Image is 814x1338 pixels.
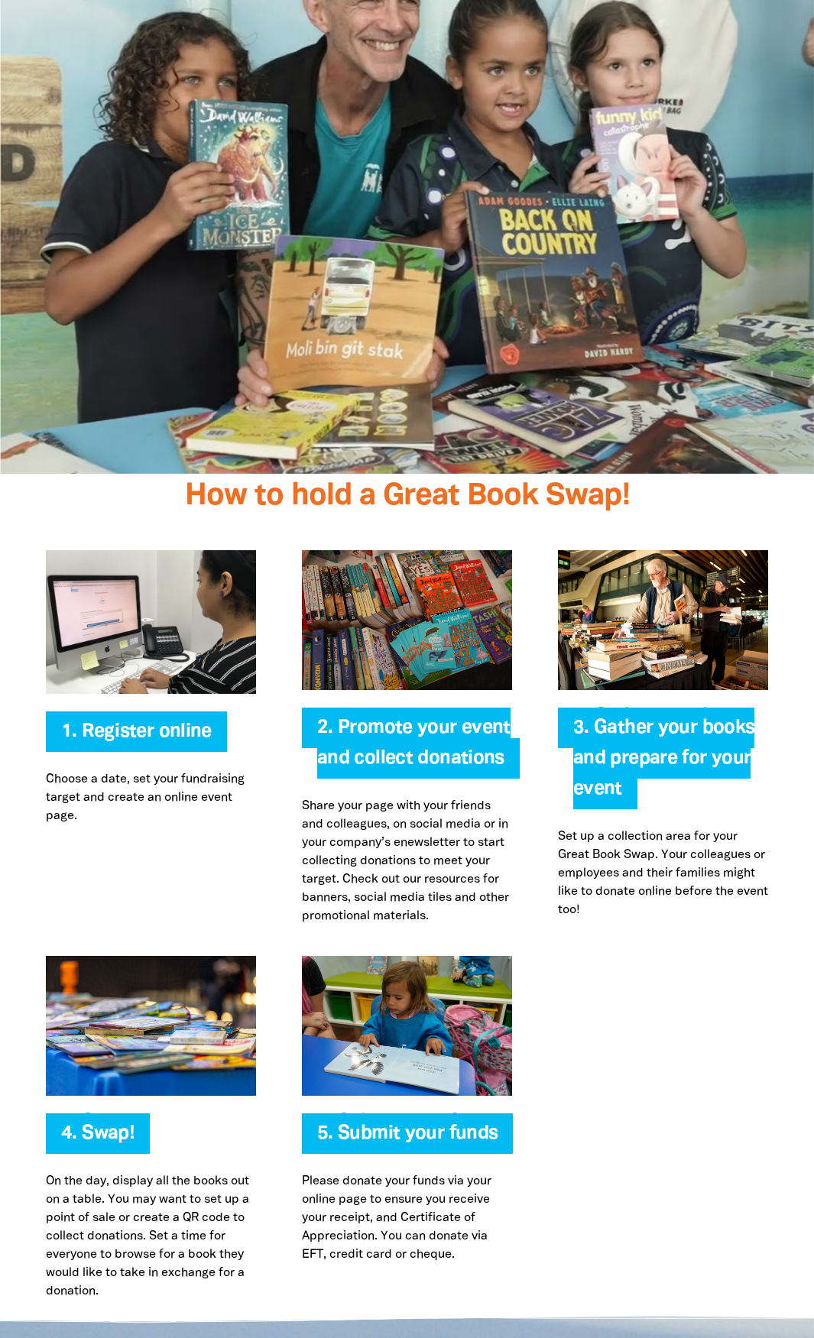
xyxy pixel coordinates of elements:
[302,956,512,1096] img: Submit your funds
[46,1172,256,1301] p: On the day, display all the books out on a table. You may want to set up a point of sale or creat...
[185,482,630,510] span: How to hold a Great Book Swap!
[558,828,768,919] p: Set up a collection area for your Great Book Swap. Your colleagues or employees and their familie...
[46,956,256,1096] img: Swap!
[46,770,256,825] p: Choose a date, set your fundraising target and create an online event page.
[302,1172,512,1264] p: Please donate your funds via your online page to ensure you receive your receipt, and Certificate...
[317,1125,498,1154] span: 5. Submit your funds
[302,797,512,925] p: Share your page with your friends and colleagues, on social media or in your company’s enewslette...
[61,1125,135,1154] span: 4. Swap!
[317,719,511,779] span: 2. Promote your event and collect donations
[573,719,755,809] span: 3. Gather your books and prepare for your event
[558,550,768,690] img: Gather your books and prepare for your event
[61,723,212,740] a: 1. Register online
[302,550,512,690] img: Promote your event and collect donations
